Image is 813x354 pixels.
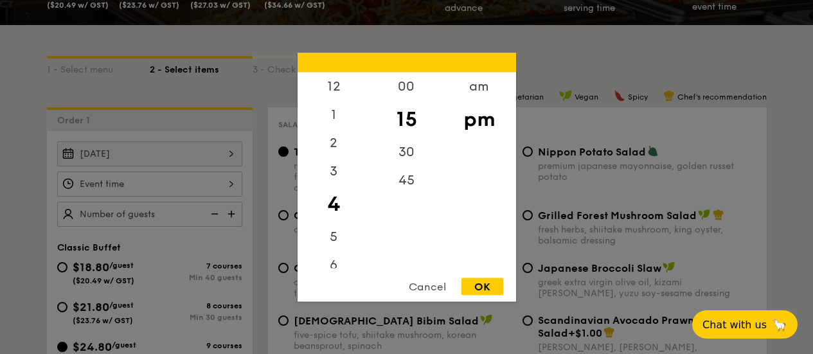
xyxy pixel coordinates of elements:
[370,137,443,166] div: 30
[298,185,370,222] div: 4
[298,72,370,100] div: 12
[443,100,515,137] div: pm
[298,100,370,128] div: 1
[370,100,443,137] div: 15
[461,278,503,295] div: OK
[370,166,443,194] div: 45
[772,317,787,332] span: 🦙
[692,310,798,339] button: Chat with us🦙
[396,278,459,295] div: Cancel
[298,128,370,157] div: 2
[702,319,767,331] span: Chat with us
[298,251,370,279] div: 6
[443,72,515,100] div: am
[298,222,370,251] div: 5
[370,72,443,100] div: 00
[298,157,370,185] div: 3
